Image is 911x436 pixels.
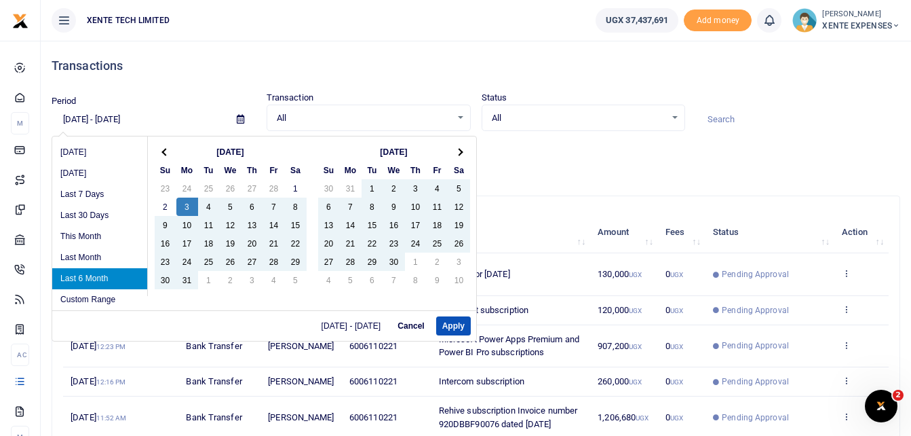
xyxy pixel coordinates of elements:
[448,198,470,216] td: 12
[318,234,340,253] td: 20
[285,234,307,253] td: 22
[834,211,889,253] th: Action: activate to sort column ascending
[670,343,683,350] small: UGX
[349,412,398,422] span: 6006110221
[362,271,383,289] td: 6
[405,161,427,179] th: Th
[362,253,383,271] td: 29
[186,376,241,386] span: Bank Transfer
[263,234,285,253] td: 21
[598,305,642,315] span: 120,000
[268,341,334,351] span: [PERSON_NAME]
[448,271,470,289] td: 10
[52,163,147,184] li: [DATE]
[285,216,307,234] td: 15
[448,234,470,253] td: 26
[267,91,313,105] label: Transaction
[318,253,340,271] td: 27
[155,234,176,253] td: 16
[96,343,126,350] small: 12:23 PM
[186,412,241,422] span: Bank Transfer
[263,179,285,198] td: 28
[241,216,263,234] td: 13
[362,216,383,234] td: 15
[11,112,29,134] li: M
[81,14,175,26] span: XENTE TECH LIMITED
[11,344,29,366] li: Ac
[439,305,528,315] span: Bit bucket subscription
[431,211,591,253] th: Memo: activate to sort column ascending
[71,412,126,422] span: [DATE]
[349,341,398,351] span: 6006110221
[340,179,362,198] td: 31
[220,234,241,253] td: 19
[52,108,226,131] input: select period
[318,271,340,289] td: 4
[665,305,683,315] span: 0
[427,161,448,179] th: Fr
[722,412,789,424] span: Pending Approval
[665,269,683,279] span: 0
[427,234,448,253] td: 25
[198,271,220,289] td: 1
[285,179,307,198] td: 1
[71,341,125,351] span: [DATE]
[665,376,683,386] span: 0
[383,161,405,179] th: We
[492,111,666,125] span: All
[436,316,471,335] button: Apply
[596,8,678,33] a: UGX 37,437,691
[439,376,524,386] span: Intercom subscription
[598,269,642,279] span: 130,000
[263,198,285,216] td: 7
[176,271,198,289] td: 31
[176,216,198,234] td: 10
[176,253,198,271] td: 24
[448,161,470,179] th: Sa
[629,271,642,278] small: UGX
[52,226,147,247] li: This Month
[241,161,263,179] th: Th
[71,376,125,386] span: [DATE]
[322,322,387,330] span: [DATE] - [DATE]
[893,390,904,401] span: 2
[684,10,752,32] li: Toup your wallet
[606,14,668,27] span: UGX 37,437,691
[277,111,451,125] span: All
[383,179,405,198] td: 2
[176,161,198,179] th: Mo
[670,271,683,278] small: UGX
[285,198,307,216] td: 8
[405,253,427,271] td: 1
[383,216,405,234] td: 16
[186,341,241,351] span: Bank Transfer
[340,234,362,253] td: 21
[241,253,263,271] td: 27
[12,13,28,29] img: logo-small
[792,8,817,33] img: profile-user
[405,271,427,289] td: 8
[349,376,398,386] span: 6006110221
[176,143,285,161] th: [DATE]
[822,9,900,20] small: [PERSON_NAME]
[268,376,334,386] span: [PERSON_NAME]
[155,179,176,198] td: 23
[391,316,430,335] button: Cancel
[383,198,405,216] td: 9
[52,142,147,163] li: [DATE]
[722,268,789,280] span: Pending Approval
[220,253,241,271] td: 26
[220,216,241,234] td: 12
[362,179,383,198] td: 1
[670,414,683,422] small: UGX
[52,268,147,289] li: Last 6 Month
[383,253,405,271] td: 30
[705,211,834,253] th: Status: activate to sort column ascending
[427,198,448,216] td: 11
[448,216,470,234] td: 19
[636,414,648,422] small: UGX
[684,10,752,32] span: Add money
[427,179,448,198] td: 4
[263,161,285,179] th: Fr
[155,216,176,234] td: 9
